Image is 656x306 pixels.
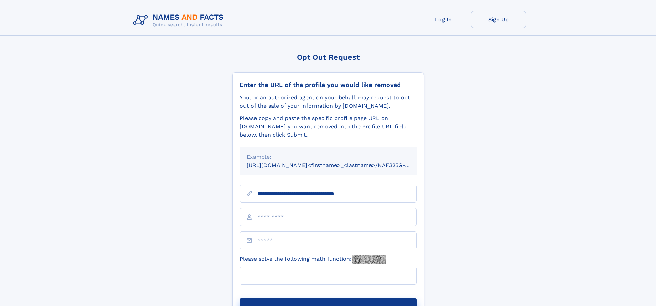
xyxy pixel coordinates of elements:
a: Sign Up [471,11,526,28]
img: Logo Names and Facts [130,11,229,30]
div: Example: [247,153,410,161]
div: Opt Out Request [232,53,424,61]
div: Please copy and paste the specific profile page URL on [DOMAIN_NAME] you want removed into the Pr... [240,114,417,139]
div: Enter the URL of the profile you would like removed [240,81,417,89]
small: [URL][DOMAIN_NAME]<firstname>_<lastname>/NAF325G-xxxxxxxx [247,162,430,168]
label: Please solve the following math function: [240,255,386,264]
div: You, or an authorized agent on your behalf, may request to opt-out of the sale of your informatio... [240,93,417,110]
a: Log In [416,11,471,28]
